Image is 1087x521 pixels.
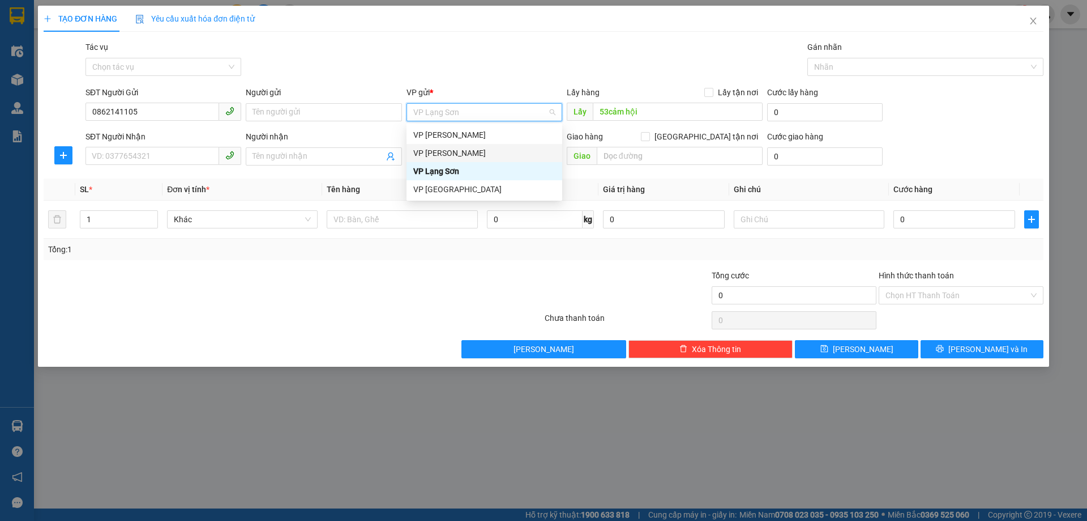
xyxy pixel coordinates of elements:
span: Giá trị hàng [603,185,645,194]
span: TẠO ĐƠN HÀNG [44,14,117,23]
div: VP Cao Bằng [406,126,562,144]
span: delete [679,345,687,354]
button: save[PERSON_NAME] [795,340,918,358]
input: VD: Bàn, Ghế [327,210,477,228]
button: deleteXóa Thông tin [628,340,793,358]
button: [PERSON_NAME] [461,340,626,358]
span: kg [583,210,594,228]
span: printer [936,345,944,354]
label: Cước giao hàng [767,132,823,141]
span: plus [1025,215,1038,224]
input: Cước lấy hàng [767,103,883,121]
span: [GEOGRAPHIC_DATA] tận nơi [650,130,763,143]
input: Ghi Chú [734,210,884,228]
div: VP gửi [406,86,562,99]
span: save [820,345,828,354]
span: Giao [567,147,597,165]
label: Cước lấy hàng [767,88,818,97]
label: Tác vụ [85,43,108,52]
div: VP Hà Nội [406,180,562,198]
span: Tên hàng [327,185,360,194]
div: Chưa thanh toán [543,312,711,332]
span: Giao hàng [567,132,603,141]
span: VP Lạng Sơn [413,104,555,121]
input: Cước giao hàng [767,147,883,166]
button: plus [54,146,72,164]
span: Xóa Thông tin [692,343,741,355]
span: [PERSON_NAME] và In [948,343,1028,355]
div: VP [PERSON_NAME] [413,147,555,159]
span: Lấy tận nơi [713,86,763,99]
button: printer[PERSON_NAME] và In [921,340,1043,358]
div: VP Minh Khai [406,144,562,162]
div: SĐT Người Gửi [85,86,241,99]
input: Dọc đường [593,103,763,121]
label: Gán nhãn [807,43,842,52]
div: VP [GEOGRAPHIC_DATA] [413,183,555,196]
div: VP [PERSON_NAME] [413,129,555,141]
label: Hình thức thanh toán [879,271,954,280]
span: Khác [174,211,311,228]
span: user-add [386,152,395,161]
div: VP Lạng Sơn [413,165,555,177]
span: plus [44,15,52,23]
span: [PERSON_NAME] [833,343,893,355]
button: Close [1017,6,1049,37]
span: phone [225,151,234,160]
span: Lấy hàng [567,88,600,97]
input: Dọc đường [597,147,763,165]
div: VP Lạng Sơn [406,162,562,180]
span: Tổng cước [712,271,749,280]
input: 0 [603,210,725,228]
th: Ghi chú [729,179,889,201]
span: [PERSON_NAME] [513,343,574,355]
span: phone [225,107,234,116]
button: plus [1024,210,1039,228]
img: icon [135,15,144,24]
button: delete [48,210,66,228]
div: Người gửi [246,86,401,99]
span: close [1029,16,1038,26]
span: Yêu cầu xuất hóa đơn điện tử [135,14,255,23]
span: Lấy [567,103,593,121]
span: Cước hàng [893,185,932,194]
div: SĐT Người Nhận [85,130,241,143]
span: Đơn vị tính [167,185,209,194]
div: Tổng: 1 [48,243,420,256]
span: SL [80,185,89,194]
span: plus [55,151,72,160]
div: Người nhận [246,130,401,143]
